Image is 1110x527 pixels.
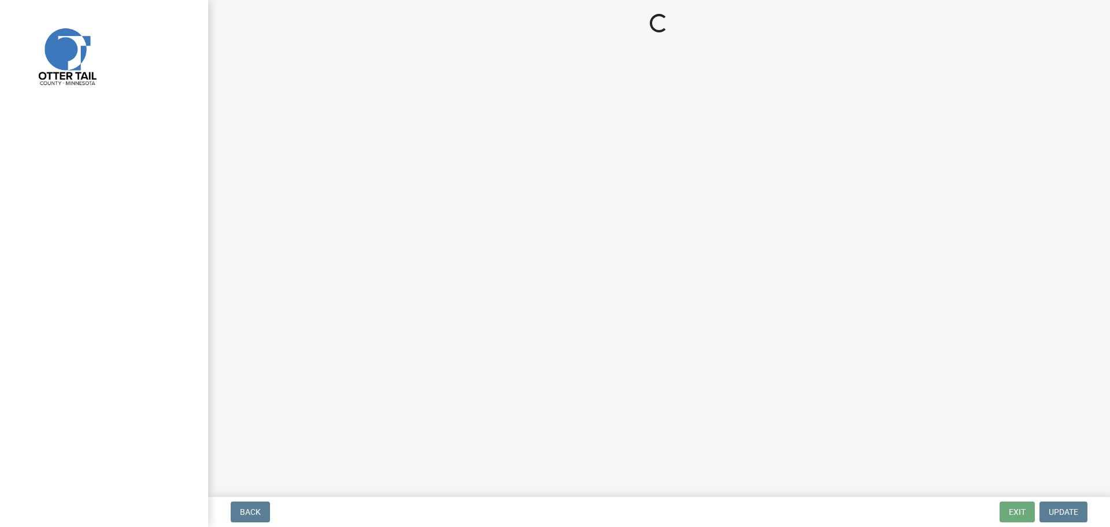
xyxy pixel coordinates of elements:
[1000,502,1035,522] button: Exit
[1039,502,1087,522] button: Update
[1049,507,1078,517] span: Update
[23,12,110,99] img: Otter Tail County, Minnesota
[240,507,261,517] span: Back
[231,502,270,522] button: Back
